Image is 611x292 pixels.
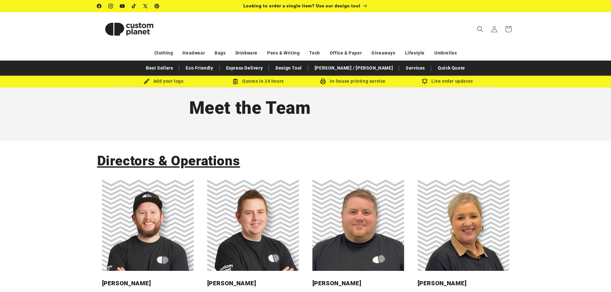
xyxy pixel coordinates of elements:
[371,47,395,59] a: Giveaways
[400,77,495,85] div: Live order updates
[154,47,173,59] a: Clothing
[405,47,425,59] a: Lifestyle
[320,79,326,84] img: In-house printing
[434,47,457,59] a: Umbrellas
[435,63,468,74] a: Quick Quote
[312,279,404,288] h3: [PERSON_NAME]
[223,63,266,74] a: Express Delivery
[306,77,400,85] div: In-house printing service
[330,47,362,59] a: Office & Paper
[143,63,176,74] a: Best Sellers
[418,279,509,288] h3: [PERSON_NAME]
[233,79,238,84] img: Order Updates Icon
[473,22,487,36] summary: Search
[182,47,205,59] a: Headwear
[182,63,216,74] a: Eco Friendly
[95,12,164,46] a: Custom Planet
[189,96,422,119] h1: Meet the Team
[243,3,361,8] span: Looking to order a single item? Use our design tool
[116,77,211,85] div: Add your logo
[144,79,149,84] img: Brush Icon
[102,279,194,288] h3: [PERSON_NAME]
[309,47,320,59] a: Tech
[267,47,300,59] a: Pens & Writing
[403,63,428,74] a: Services
[272,63,305,74] a: Design Tool
[235,47,258,59] a: Drinkware
[207,279,299,288] h3: [PERSON_NAME]
[97,15,161,44] img: Custom Planet
[311,63,396,74] a: [PERSON_NAME] / [PERSON_NAME]
[215,47,225,59] a: Bags
[211,77,306,85] div: Quotes in 24 hours
[97,153,240,169] span: Directors & Operations
[422,79,428,84] img: Order updates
